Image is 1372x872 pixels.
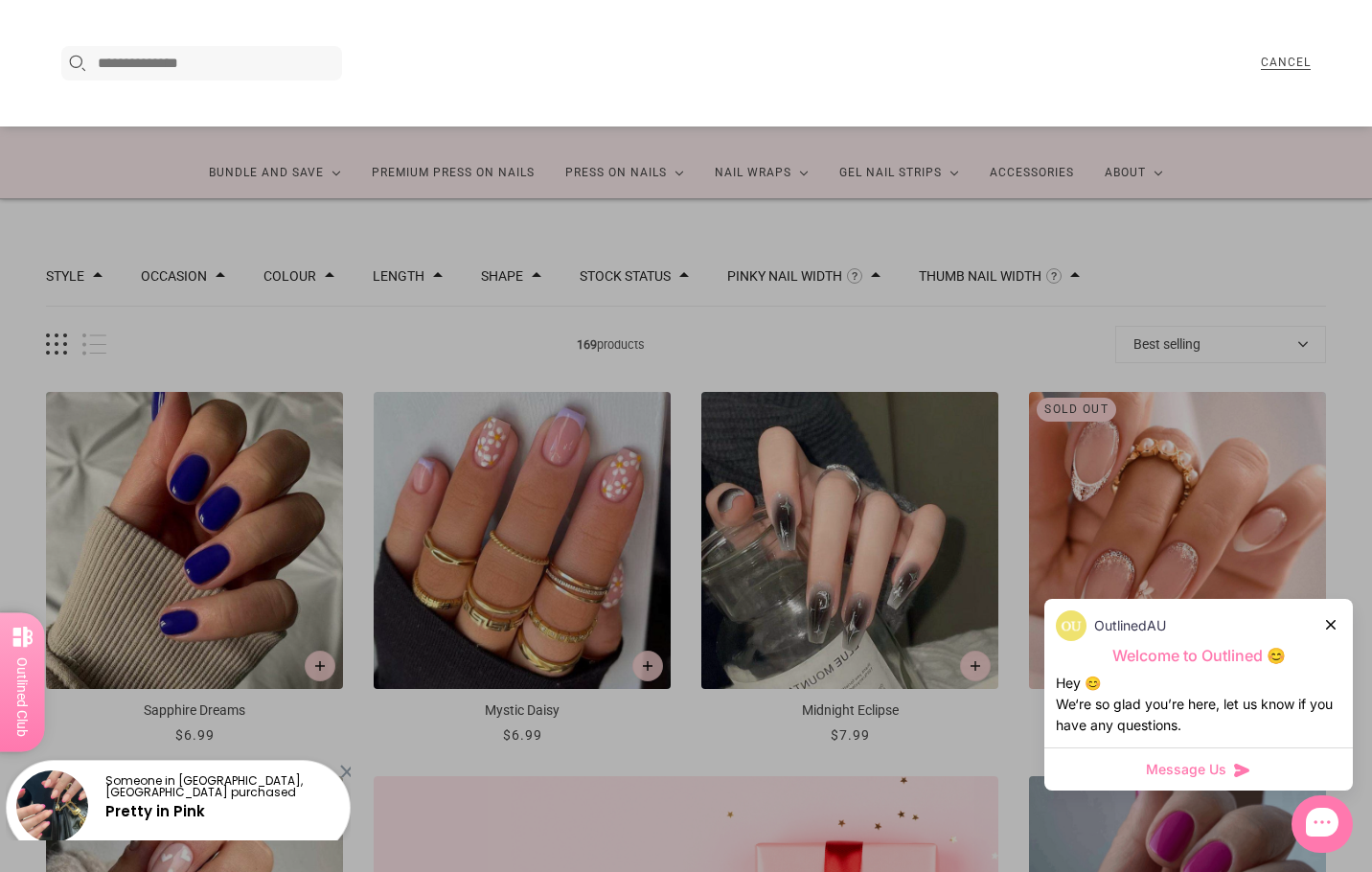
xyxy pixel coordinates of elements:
[105,775,333,798] p: Someone in [GEOGRAPHIC_DATA], [GEOGRAPHIC_DATA] purchased
[1146,760,1226,779] span: Message Us
[1056,646,1341,666] p: Welcome to Outlined 😊
[1094,615,1166,636] p: OutlinedAU
[1056,673,1341,736] div: Hey 😊 We‘re so glad you’re here, let us know if you have any questions.
[105,801,205,821] a: Pretty in Pink
[1261,57,1311,71] div: Cancel
[1056,610,1086,641] img: data:image/png;base64,iVBORw0KGgoAAAANSUhEUgAAACQAAAAkCAYAAADhAJiYAAACJklEQVR4AexUO28TQRice/mFQxI...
